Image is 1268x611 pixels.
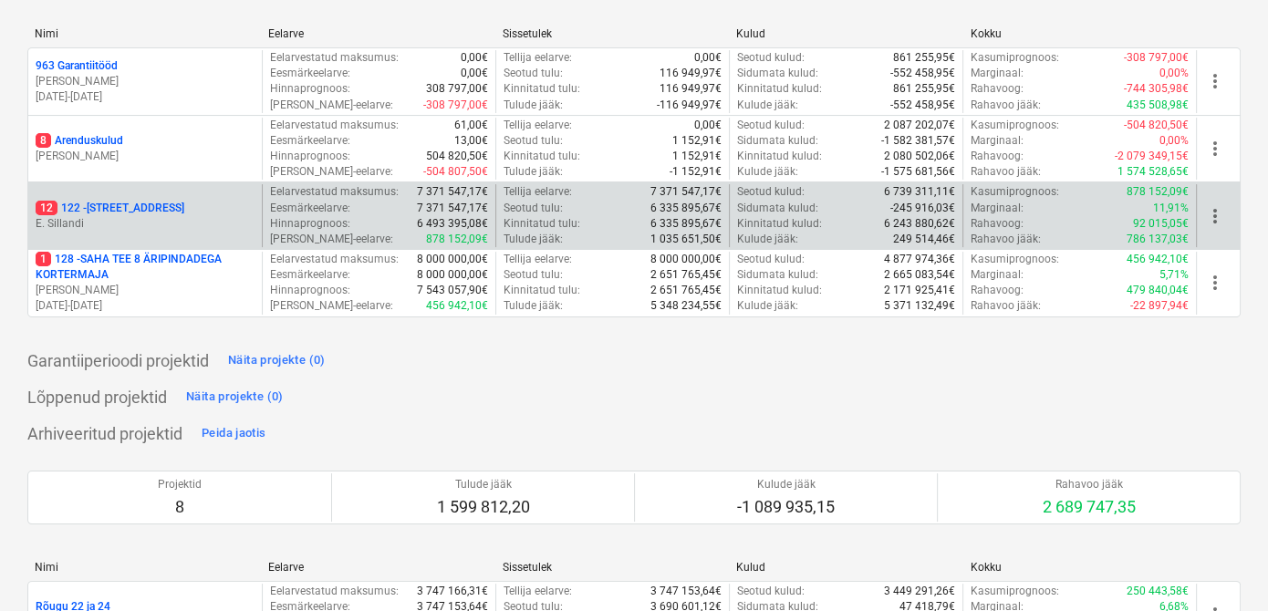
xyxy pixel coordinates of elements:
p: Kasumiprognoos : [971,584,1059,599]
p: 0,00€ [694,50,722,66]
span: more_vert [1204,138,1226,160]
p: Tulude jääk : [504,232,563,247]
p: Kasumiprognoos : [971,50,1059,66]
p: 504 820,50€ [426,149,488,164]
p: Kasumiprognoos : [971,118,1059,133]
p: [DATE] - [DATE] [36,298,255,314]
span: more_vert [1204,70,1226,92]
div: 12122 -[STREET_ADDRESS]E. Sillandi [36,201,255,232]
p: -1 089 935,15 [737,496,835,518]
p: 5 348 234,55€ [650,298,722,314]
button: Peida jaotis [197,419,270,449]
p: Eesmärkeelarve : [270,133,350,149]
p: Rahavoog : [971,81,1024,97]
p: 861 255,95€ [893,81,955,97]
p: -744 305,98€ [1124,81,1189,97]
p: Tellija eelarve : [504,584,572,599]
p: [PERSON_NAME]-eelarve : [270,98,393,113]
p: Eelarvestatud maksumus : [270,184,399,200]
p: Rahavoo jääk [1043,477,1136,492]
p: 1 574 528,65€ [1117,164,1189,180]
p: Eelarvestatud maksumus : [270,584,399,599]
p: 456 942,10€ [426,298,488,314]
p: [PERSON_NAME] [36,283,255,298]
p: Kulude jääk : [737,298,798,314]
p: 878 152,09€ [426,232,488,247]
p: 7 543 057,90€ [417,283,488,298]
p: 249 514,46€ [893,232,955,247]
p: 2 080 502,06€ [884,149,955,164]
p: Hinnaprognoos : [270,81,350,97]
p: [DATE] - [DATE] [36,89,255,105]
p: Sidumata kulud : [737,66,818,81]
p: -308 797,00€ [1124,50,1189,66]
p: 4 877 974,36€ [884,252,955,267]
div: Eelarve [268,561,487,574]
span: more_vert [1204,205,1226,227]
p: -552 458,95€ [890,66,955,81]
p: Kasumiprognoos : [971,252,1059,267]
p: Rahavoog : [971,216,1024,232]
p: Garantiiperioodi projektid [27,350,209,372]
p: Sidumata kulud : [737,267,818,283]
p: Seotud kulud : [737,184,805,200]
p: [PERSON_NAME]-eelarve : [270,164,393,180]
div: 963 Garantiitööd[PERSON_NAME][DATE]-[DATE] [36,58,255,105]
p: E. Sillandi [36,216,255,232]
p: Kinnitatud kulud : [737,216,822,232]
p: 5 371 132,49€ [884,298,955,314]
p: Tellija eelarve : [504,184,572,200]
p: Arenduskulud [36,133,123,149]
p: 8 [158,496,202,518]
p: Marginaal : [971,267,1024,283]
p: 2 651 765,45€ [650,267,722,283]
p: 963 Garantiitööd [36,58,118,74]
div: Kulud [736,561,955,574]
span: more_vert [1204,272,1226,294]
p: 6 335 895,67€ [650,216,722,232]
p: Seotud kulud : [737,584,805,599]
p: Seotud tulu : [504,66,563,81]
p: 6 739 311,11€ [884,184,955,200]
p: Eesmärkeelarve : [270,201,350,216]
p: Tulude jääk : [504,98,563,113]
p: Tulude jääk : [504,298,563,314]
p: Kinnitatud tulu : [504,149,580,164]
p: Arhiveeritud projektid [27,423,182,445]
p: 7 371 547,17€ [417,201,488,216]
p: 861 255,95€ [893,50,955,66]
p: Seotud tulu : [504,267,563,283]
p: Tellija eelarve : [504,252,572,267]
p: 5,71% [1159,267,1189,283]
p: 11,91% [1153,201,1189,216]
p: 1 152,91€ [672,149,722,164]
p: Sidumata kulud : [737,133,818,149]
p: Seotud kulud : [737,118,805,133]
p: 92 015,05€ [1133,216,1189,232]
p: 2 651 765,45€ [650,283,722,298]
p: 2 689 747,35 [1043,496,1136,518]
p: Tellija eelarve : [504,118,572,133]
p: 6 243 880,62€ [884,216,955,232]
p: Eelarvestatud maksumus : [270,252,399,267]
p: -504 820,50€ [1124,118,1189,133]
p: Seotud tulu : [504,201,563,216]
p: Lõppenud projektid [27,387,167,409]
p: -552 458,95€ [890,98,955,113]
p: Hinnaprognoos : [270,216,350,232]
p: 456 942,10€ [1127,252,1189,267]
p: 7 371 547,17€ [650,184,722,200]
p: Kinnitatud kulud : [737,283,822,298]
p: -308 797,00€ [423,98,488,113]
span: 1 [36,252,51,266]
p: 3 449 291,26€ [884,584,955,599]
p: Kinnitatud kulud : [737,149,822,164]
p: 8 000 000,00€ [417,267,488,283]
p: [PERSON_NAME]-eelarve : [270,298,393,314]
p: Marginaal : [971,201,1024,216]
p: -504 807,50€ [423,164,488,180]
p: Rahavoo jääk : [971,164,1041,180]
div: Kulud [736,27,955,40]
p: 1 599 812,20 [437,496,530,518]
div: Sissetulek [503,27,722,40]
